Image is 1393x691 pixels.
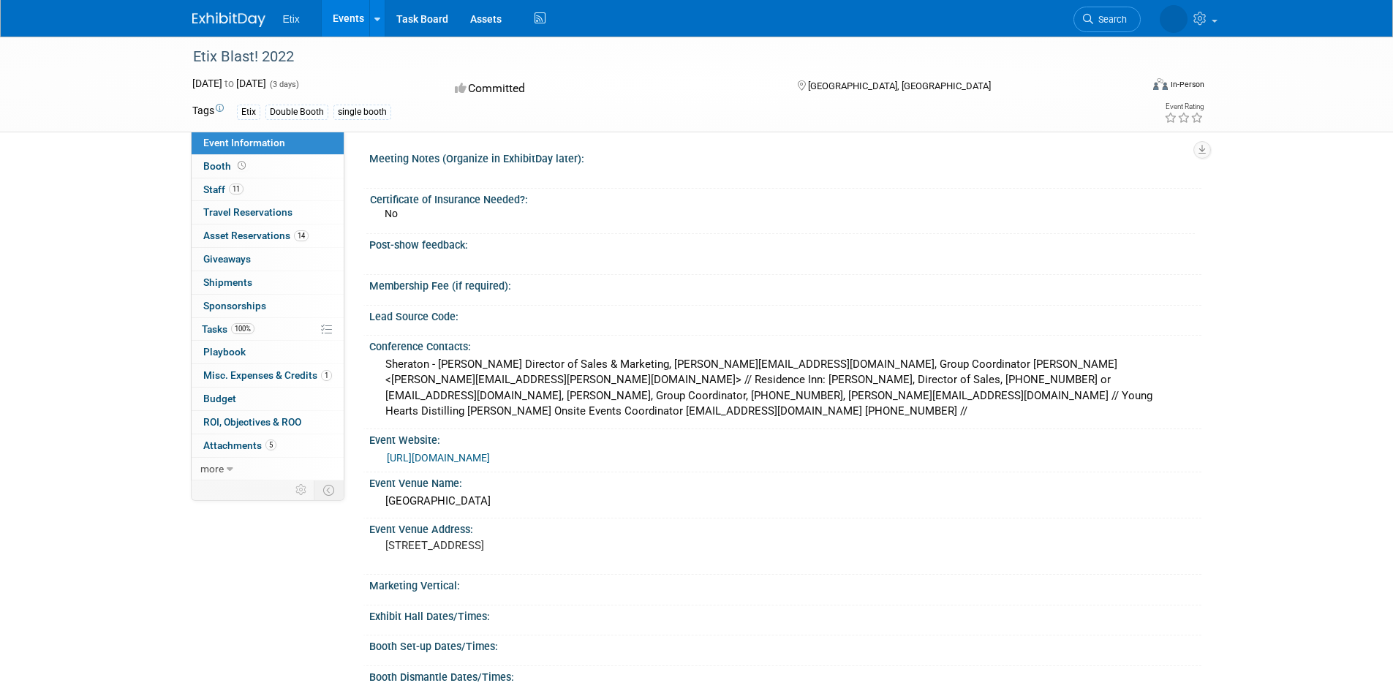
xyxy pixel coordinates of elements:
[314,480,344,499] td: Toggle Event Tabs
[203,439,276,451] span: Attachments
[294,230,309,241] span: 14
[192,201,344,224] a: Travel Reservations
[192,295,344,317] a: Sponsorships
[369,575,1201,593] div: Marketing Vertical:
[192,12,265,27] img: ExhibitDay
[203,230,309,241] span: Asset Reservations
[203,206,292,218] span: Travel Reservations
[385,539,700,552] pre: [STREET_ADDRESS]
[203,253,251,265] span: Giveaways
[203,393,236,404] span: Budget
[203,416,301,428] span: ROI, Objectives & ROO
[1054,76,1205,98] div: Event Format
[222,78,236,89] span: to
[333,105,391,120] div: single booth
[203,137,285,148] span: Event Information
[203,346,246,358] span: Playbook
[192,132,344,154] a: Event Information
[369,306,1201,324] div: Lead Source Code:
[192,248,344,271] a: Giveaways
[1043,14,1076,25] span: Search
[192,458,344,480] a: more
[202,323,254,335] span: Tasks
[387,452,490,464] a: [URL][DOMAIN_NAME]
[380,353,1190,423] div: Sheraton - [PERSON_NAME] Director of Sales & Marketing, [PERSON_NAME][EMAIL_ADDRESS][DOMAIN_NAME]...
[385,208,398,219] span: No
[369,234,1201,252] div: Post-show feedback:
[203,276,252,288] span: Shipments
[229,184,244,195] span: 11
[1153,78,1168,90] img: Format-Inperson.png
[203,184,244,195] span: Staff
[192,271,344,294] a: Shipments
[369,336,1201,354] div: Conference Contacts:
[192,103,224,120] td: Tags
[268,80,299,89] span: (3 days)
[192,178,344,201] a: Staff11
[370,189,1195,207] div: Certificate of Insurance Needed?:
[265,105,328,120] div: Double Booth
[231,323,254,334] span: 100%
[369,472,1201,491] div: Event Venue Name:
[321,370,332,381] span: 1
[380,490,1190,513] div: [GEOGRAPHIC_DATA]
[450,76,774,102] div: Committed
[203,160,249,172] span: Booth
[235,160,249,171] span: Booth not reserved yet
[283,13,300,25] span: Etix
[188,44,1119,70] div: Etix Blast! 2022
[192,155,344,178] a: Booth
[808,80,991,91] span: [GEOGRAPHIC_DATA], [GEOGRAPHIC_DATA]
[369,518,1201,537] div: Event Venue Address:
[192,434,344,457] a: Attachments5
[192,364,344,387] a: Misc. Expenses & Credits1
[289,480,314,499] td: Personalize Event Tab Strip
[369,429,1201,448] div: Event Website:
[1109,8,1188,24] img: Alyssa Newell
[369,605,1201,624] div: Exhibit Hall Dates/Times:
[1164,103,1204,110] div: Event Rating
[203,300,266,311] span: Sponsorships
[369,635,1201,654] div: Booth Set-up Dates/Times:
[192,341,344,363] a: Playbook
[192,411,344,434] a: ROI, Objectives & ROO
[192,388,344,410] a: Budget
[192,318,344,341] a: Tasks100%
[203,369,332,381] span: Misc. Expenses & Credits
[237,105,260,120] div: Etix
[1170,79,1204,90] div: In-Person
[265,439,276,450] span: 5
[192,78,266,89] span: [DATE] [DATE]
[369,148,1201,166] div: Meeting Notes (Organize in ExhibitDay later):
[369,666,1201,684] div: Booth Dismantle Dates/Times:
[192,224,344,247] a: Asset Reservations14
[200,463,224,475] span: more
[369,275,1201,293] div: Membership Fee (if required):
[1023,7,1090,32] a: Search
